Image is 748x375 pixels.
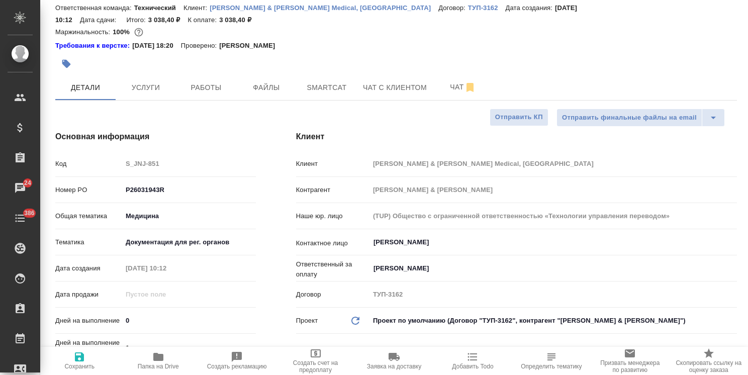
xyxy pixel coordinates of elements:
span: Создать счет на предоплату [282,359,348,373]
p: 3 038,40 ₽ [219,16,259,24]
span: Файлы [242,81,291,94]
button: Создать рекламацию [198,347,276,375]
p: Дата создания: [506,4,555,12]
p: Дата сдачи: [80,16,119,24]
p: Дней на выполнение [55,316,122,326]
p: Ответственная команда: [55,4,134,12]
p: Итого: [126,16,148,24]
p: Договор: [438,4,468,12]
button: Отправить финальные файлы на email [556,109,702,127]
span: Чат [439,81,487,93]
p: Клиент: [183,4,210,12]
input: Пустое поле [122,340,256,355]
span: Отправить финальные файлы на email [562,112,697,124]
div: Проект по умолчанию (Договор "ТУП-3162", контрагент "[PERSON_NAME] & [PERSON_NAME]") [369,312,737,329]
p: Дата продажи [55,290,122,300]
input: Пустое поле [369,209,737,223]
input: Пустое поле [122,287,210,302]
p: [DATE] 18:20 [132,41,181,51]
button: Создать счет на предоплату [276,347,354,375]
p: Код [55,159,122,169]
button: Open [731,241,733,243]
input: ✎ Введи что-нибудь [122,313,256,328]
button: Сохранить [40,347,119,375]
p: Общая тематика [55,211,122,221]
p: Проект [296,316,318,326]
span: Smartcat [303,81,351,94]
a: [PERSON_NAME] & [PERSON_NAME] Medical, [GEOGRAPHIC_DATA] [210,3,438,12]
input: Пустое поле [122,156,256,171]
button: Определить тематику [512,347,591,375]
div: Документация для рег. органов [122,234,256,251]
span: Папка на Drive [138,363,179,370]
p: Тематика [55,237,122,247]
span: Добавить Todo [452,363,493,370]
p: 3 038,40 ₽ [148,16,188,24]
span: Определить тематику [521,363,582,370]
p: Контактное лицо [296,238,369,248]
span: Призвать менеджера по развитию [597,359,663,373]
button: Отправить КП [490,109,548,126]
span: Детали [61,81,110,94]
p: Договор [296,290,369,300]
span: Отправить КП [495,112,543,123]
button: Добавить Todo [433,347,512,375]
div: Нажми, чтобы открыть папку с инструкцией [55,41,132,51]
p: 100% [113,28,132,36]
p: Технический [134,4,183,12]
input: Пустое поле [122,261,210,275]
button: Папка на Drive [119,347,197,375]
p: К оплате: [188,16,219,24]
p: Наше юр. лицо [296,211,369,221]
p: Проверено: [181,41,220,51]
span: Работы [182,81,230,94]
p: Ответственный за оплату [296,259,369,279]
a: 386 [3,206,38,231]
p: Маржинальность: [55,28,113,36]
button: Добавить тэг [55,53,77,75]
p: Дата создания [55,263,122,273]
input: Пустое поле [369,182,737,197]
span: Скопировать ссылку на оценку заказа [676,359,742,373]
span: Заявка на доставку [367,363,421,370]
a: ТУП-3162 [468,3,506,12]
p: [PERSON_NAME] [219,41,283,51]
button: Open [731,267,733,269]
span: Создать рекламацию [207,363,267,370]
div: Медицина [122,208,256,225]
input: Пустое поле [369,156,737,171]
input: ✎ Введи что-нибудь [122,182,256,197]
div: split button [556,109,725,127]
span: 24 [18,178,37,188]
button: Скопировать ссылку на оценку заказа [670,347,748,375]
p: Контрагент [296,185,369,195]
p: Дней на выполнение (авт.) [55,338,122,358]
h4: Клиент [296,131,737,143]
span: Услуги [122,81,170,94]
p: ТУП-3162 [468,4,506,12]
input: Пустое поле [369,287,737,302]
p: Клиент [296,159,369,169]
span: Чат с клиентом [363,81,427,94]
span: Сохранить [64,363,95,370]
p: [PERSON_NAME] & [PERSON_NAME] Medical, [GEOGRAPHIC_DATA] [210,4,438,12]
a: 24 [3,175,38,201]
h4: Основная информация [55,131,256,143]
p: Номер PO [55,185,122,195]
button: Заявка на доставку [355,347,433,375]
button: Призвать менеджера по развитию [591,347,669,375]
span: 386 [18,208,41,218]
a: Требования к верстке: [55,41,132,51]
